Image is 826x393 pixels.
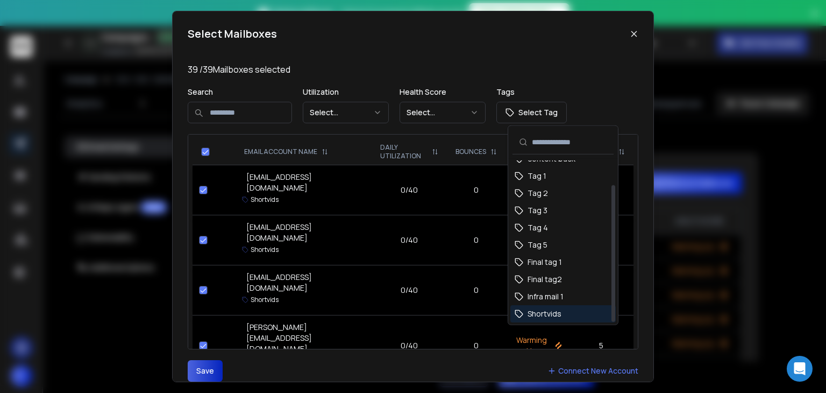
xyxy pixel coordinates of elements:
[528,205,547,216] span: Tag 3
[528,257,562,268] span: Final tag 1
[528,153,575,164] span: content buck
[528,171,546,181] span: Tag 1
[400,87,486,97] p: Health Score
[496,87,567,97] p: Tags
[496,102,567,123] button: Select Tag
[188,63,638,76] p: 39 / 39 Mailboxes selected
[400,102,486,123] button: Select...
[787,356,813,382] div: Open Intercom Messenger
[380,143,428,160] p: DAILY UTILIZATION
[528,274,562,285] span: Final tag2
[188,87,292,97] p: Search
[528,188,548,199] span: Tag 2
[528,308,561,319] span: Shortvids
[303,87,389,97] p: Utilization
[303,102,389,123] button: Select...
[528,291,564,302] span: Infra mail 1
[528,240,547,250] span: Tag 5
[528,222,548,233] span: Tag 4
